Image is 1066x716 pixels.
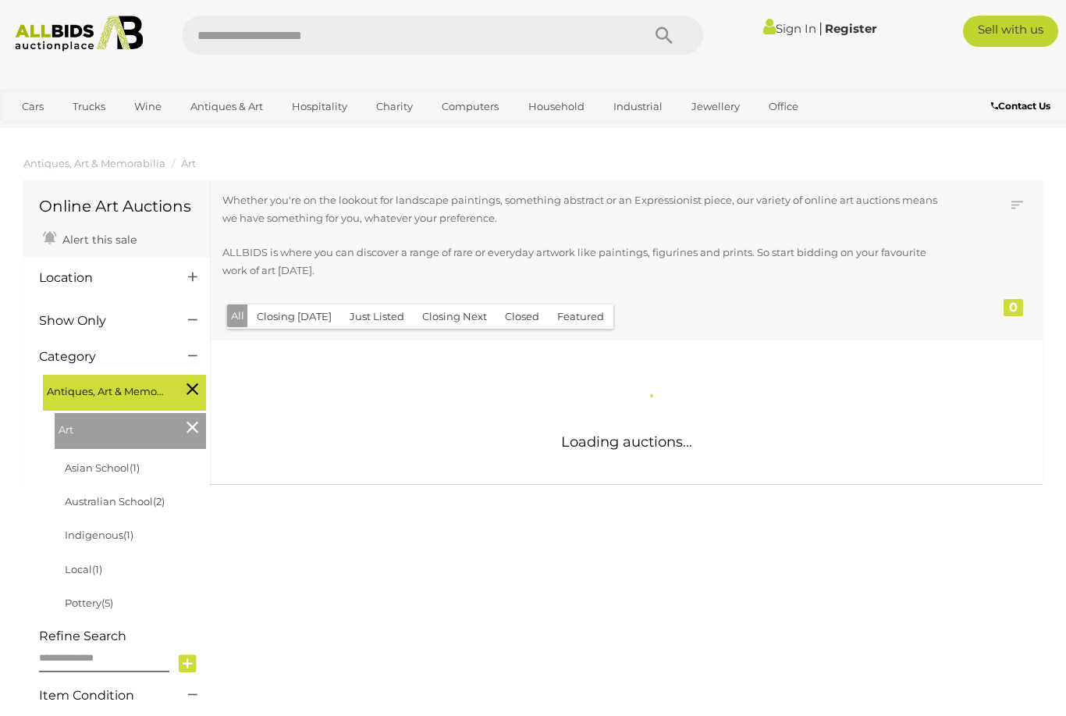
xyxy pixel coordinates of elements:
button: Closing [DATE] [247,305,341,329]
span: | [819,20,823,37]
a: Sports [12,119,64,145]
span: (2) [153,495,165,508]
a: Art [181,157,196,169]
img: Allbids.com.au [8,16,150,52]
button: Closed [496,305,549,329]
a: Cars [12,94,54,119]
span: Antiques, Art & Memorabilia [47,379,164,401]
a: Antiques, Art & Memorabilia [23,157,165,169]
button: Closing Next [413,305,496,329]
a: Sign In [763,21,816,36]
a: Contact Us [991,98,1054,115]
h4: Refine Search [39,629,206,643]
a: Australian School(2) [65,495,165,508]
button: Search [625,16,703,55]
a: Charity [366,94,423,119]
a: Asian School(1) [65,461,140,474]
a: Alert this sale [39,226,140,250]
a: Trucks [62,94,115,119]
h4: Show Only [39,314,165,328]
h4: Location [39,271,165,285]
a: Office [759,94,808,119]
a: Pottery(5) [65,597,113,609]
p: Whether you're on the lookout for landscape paintings, something abstract or an Expressionist pie... [222,191,952,228]
button: All [227,305,248,327]
a: [GEOGRAPHIC_DATA] [73,119,204,145]
h1: Online Art Auctions [39,198,194,215]
a: Computers [432,94,509,119]
span: (5) [101,597,113,609]
a: Hospitality [282,94,357,119]
button: Just Listed [340,305,414,329]
button: Featured [548,305,613,329]
a: Register [825,21,876,36]
span: Alert this sale [59,233,137,247]
b: Contact Us [991,100,1050,112]
span: (1) [92,563,102,575]
a: Industrial [603,94,673,119]
a: Local(1) [65,563,102,575]
p: ALLBIDS is where you can discover a range of rare or everyday artwork like paintings, figurines a... [222,244,952,280]
h4: Item Condition [39,689,165,703]
a: Jewellery [681,94,750,119]
span: (1) [123,529,133,541]
a: Antiques & Art [180,94,273,119]
a: Indigenous(1) [65,529,133,541]
a: Sell with us [963,16,1058,47]
h4: Category [39,350,165,364]
span: Loading auctions... [561,433,692,451]
a: Household [518,94,595,119]
span: Art [59,417,176,439]
a: Wine [124,94,172,119]
span: (1) [130,461,140,474]
div: 0 [1004,299,1023,316]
